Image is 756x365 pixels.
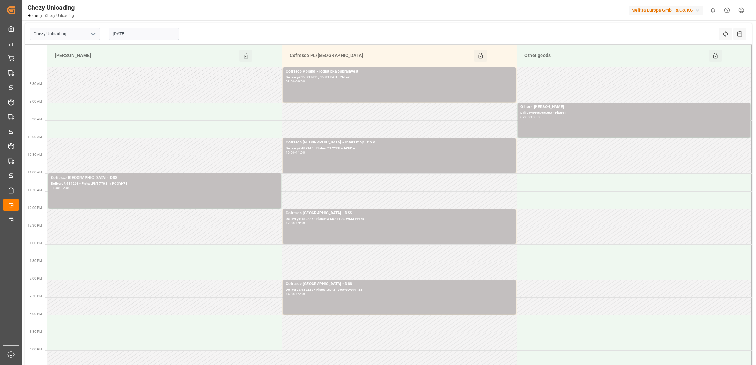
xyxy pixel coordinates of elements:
[287,50,474,62] div: Cofresco PL/[GEOGRAPHIC_DATA]
[286,146,513,151] div: Delivery#:489145 - Plate#:CT7229L/ct4381w
[286,69,513,75] div: Cofresco Poland - logisticka osprainvest
[286,216,513,222] div: Delivery#:489225 - Plate#:WND2119E/WGM4447R
[286,80,295,83] div: 08:00
[286,222,295,225] div: 12:00
[296,151,305,154] div: 11:00
[522,50,709,62] div: Other goods
[30,28,100,40] input: Type to search/select
[286,210,513,216] div: Cofresco [GEOGRAPHIC_DATA] - DSS
[28,171,42,174] span: 11:00 AM
[60,186,61,189] div: -
[720,3,734,17] button: Help Center
[629,6,703,15] div: Melitta Europa GmbH & Co. KG
[286,151,295,154] div: 10:00
[28,206,42,210] span: 12:00 PM
[295,222,296,225] div: -
[109,28,179,40] input: DD.MM.YYYY
[520,110,748,116] div: Delivery#:45756383 - Plate#:
[30,312,42,316] span: 3:00 PM
[295,80,296,83] div: -
[530,116,540,119] div: 10:00
[296,293,305,295] div: 15:00
[28,224,42,227] span: 12:30 PM
[51,181,278,186] div: Delivery#:489261 - Plate#:PNT 77081 / PO 3YH73
[286,293,295,295] div: 14:00
[53,50,239,62] div: [PERSON_NAME]
[706,3,720,17] button: show 0 new notifications
[51,175,278,181] div: Cofresco [GEOGRAPHIC_DATA] - DSS
[295,151,296,154] div: -
[61,186,70,189] div: 12:00
[629,4,706,16] button: Melitta Europa GmbH & Co. KG
[30,277,42,280] span: 2:00 PM
[296,222,305,225] div: 13:00
[30,100,42,103] span: 9:00 AM
[520,104,748,110] div: Other - [PERSON_NAME]
[530,116,530,119] div: -
[296,80,305,83] div: 09:00
[28,3,75,12] div: Chezy Unloading
[286,139,513,146] div: Cofresco [GEOGRAPHIC_DATA] - Interset Sp. z o.o.
[30,241,42,245] span: 1:00 PM
[88,29,98,39] button: open menu
[520,116,530,119] div: 09:00
[286,287,513,293] div: Delivery#:489226 - Plate#:GDA81505/GDA99133
[286,75,513,80] div: Delivery#:SV 71 NFD / SV 81 BAH - Plate#:
[28,14,38,18] a: Home
[30,118,42,121] span: 9:30 AM
[30,330,42,333] span: 3:30 PM
[295,293,296,295] div: -
[51,186,60,189] div: 11:00
[28,188,42,192] span: 11:30 AM
[30,295,42,298] span: 2:30 PM
[28,135,42,139] span: 10:00 AM
[286,281,513,287] div: Cofresco [GEOGRAPHIC_DATA] - DSS
[30,259,42,263] span: 1:30 PM
[28,153,42,156] span: 10:30 AM
[30,348,42,351] span: 4:00 PM
[30,82,42,86] span: 8:30 AM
